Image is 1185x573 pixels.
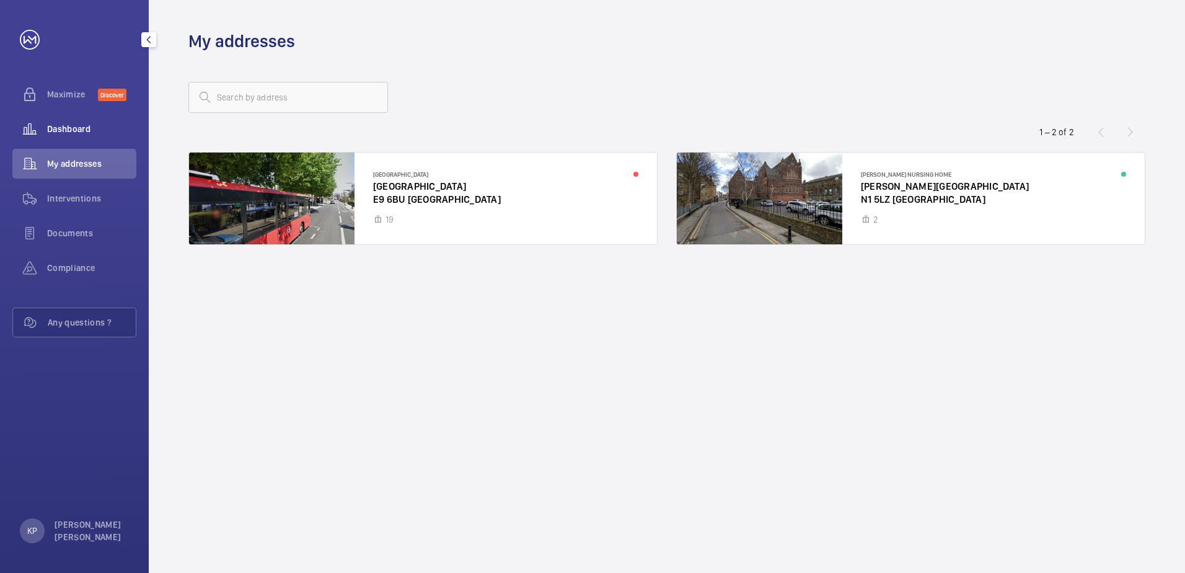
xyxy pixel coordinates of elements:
[47,227,136,239] span: Documents
[188,30,295,53] h1: My addresses
[98,89,126,101] span: Discover
[188,82,388,113] input: Search by address
[47,262,136,274] span: Compliance
[48,316,136,329] span: Any questions ?
[55,518,129,543] p: [PERSON_NAME] [PERSON_NAME]
[47,192,136,205] span: Interventions
[27,525,37,537] p: KP
[47,158,136,170] span: My addresses
[1039,126,1074,138] div: 1 – 2 of 2
[47,88,98,100] span: Maximize
[47,123,136,135] span: Dashboard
